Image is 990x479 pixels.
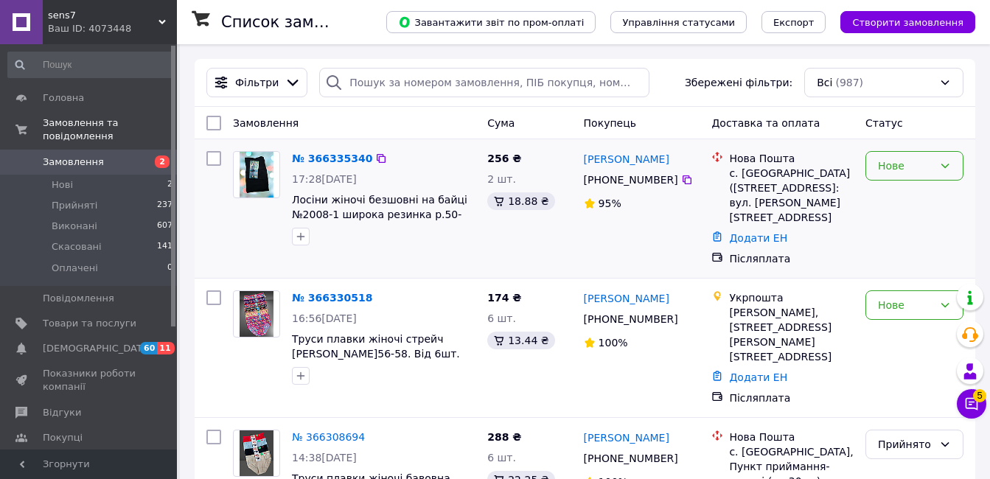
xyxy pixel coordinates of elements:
span: Експорт [773,17,815,28]
span: 100% [599,337,628,349]
span: Збережені фільтри: [685,75,792,90]
a: Фото товару [233,151,280,198]
span: (987) [835,77,863,88]
div: Нове [878,297,933,313]
div: [PHONE_NUMBER] [581,169,681,190]
span: 16:56[DATE] [292,312,357,324]
span: 14:38[DATE] [292,452,357,464]
div: с. [GEOGRAPHIC_DATA] ([STREET_ADDRESS]: вул. [PERSON_NAME][STREET_ADDRESS] [729,166,854,225]
span: 60 [140,342,157,354]
span: 2 [155,155,170,168]
button: Створити замовлення [840,11,975,33]
span: [DEMOGRAPHIC_DATA] [43,342,152,355]
span: Відгуки [43,406,81,419]
div: Нова Пошта [729,430,854,444]
span: sens7 [48,9,158,22]
a: Фото товару [233,290,280,338]
span: Cума [487,117,515,129]
span: Фільтри [235,75,279,90]
div: 18.88 ₴ [487,192,554,210]
a: Лосіни жіночі безшовні на байці №2008-1 широка резинка р.50-54. [292,194,467,235]
span: 288 ₴ [487,431,521,443]
span: 17:28[DATE] [292,173,357,185]
div: Післяплата [729,251,854,266]
img: Фото товару [240,152,274,197]
a: [PERSON_NAME] [584,430,669,445]
a: Фото товару [233,430,280,477]
button: Чат з покупцем5 [957,389,986,419]
button: Управління статусами [610,11,747,33]
a: Труси плавки жіночі стрейч [PERSON_NAME]56-58. Від 6шт. по 29грн [292,333,460,374]
span: Оплачені [52,262,98,275]
span: 174 ₴ [487,292,521,304]
span: 607 [157,220,172,233]
span: 2 [167,178,172,192]
span: 95% [599,197,621,209]
div: Ваш ID: 4073448 [48,22,177,35]
a: № 366330518 [292,292,372,304]
a: Створити замовлення [826,15,975,27]
span: Доставка та оплата [711,117,820,129]
span: Управління статусами [622,17,735,28]
div: Прийнято [878,436,933,452]
span: Створити замовлення [852,17,963,28]
span: Скасовані [52,240,102,254]
div: Нова Пошта [729,151,854,166]
div: Укрпошта [729,290,854,305]
span: 256 ₴ [487,153,521,164]
div: [PHONE_NUMBER] [581,309,681,329]
span: 5 [973,389,986,402]
span: Повідомлення [43,292,114,305]
div: 13.44 ₴ [487,332,554,349]
a: № 366308694 [292,431,365,443]
div: Післяплата [729,391,854,405]
div: Нове [878,158,933,174]
a: [PERSON_NAME] [584,291,669,306]
span: 11 [157,342,174,354]
a: [PERSON_NAME] [584,152,669,167]
span: 6 шт. [487,452,516,464]
h1: Список замовлень [221,13,371,31]
span: Прийняті [52,199,97,212]
span: 0 [167,262,172,275]
input: Пошук за номером замовлення, ПІБ покупця, номером телефону, Email, номером накладної [319,68,649,97]
span: Нові [52,178,73,192]
div: [PERSON_NAME], [STREET_ADDRESS] [PERSON_NAME][STREET_ADDRESS] [729,305,854,364]
span: Головна [43,91,84,105]
span: Показники роботи компанії [43,367,136,394]
a: Додати ЕН [729,371,787,383]
span: Замовлення [233,117,299,129]
div: [PHONE_NUMBER] [581,448,681,469]
a: Додати ЕН [729,232,787,244]
span: Виконані [52,220,97,233]
span: Всі [817,75,832,90]
button: Експорт [761,11,826,33]
span: Покупець [584,117,636,129]
span: 141 [157,240,172,254]
span: Замовлення та повідомлення [43,116,177,143]
span: Статус [865,117,903,129]
button: Завантажити звіт по пром-оплаті [386,11,596,33]
span: Завантажити звіт по пром-оплаті [398,15,584,29]
a: № 366335340 [292,153,372,164]
span: 237 [157,199,172,212]
input: Пошук [7,52,174,78]
span: 6 шт. [487,312,516,324]
span: 2 шт. [487,173,516,185]
img: Фото товару [240,291,274,337]
span: Замовлення [43,155,104,169]
span: Товари та послуги [43,317,136,330]
img: Фото товару [240,430,274,476]
span: Покупці [43,431,83,444]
